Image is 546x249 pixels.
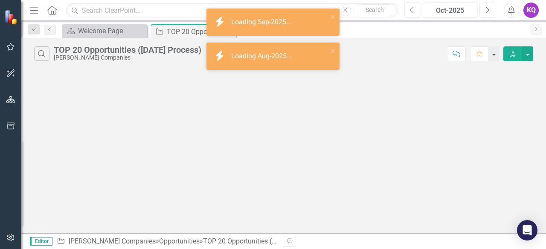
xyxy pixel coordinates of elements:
div: TOP 20 Opportunities ([DATE] Process) [167,26,234,37]
span: Search [366,6,384,13]
button: KQ [523,3,539,18]
div: Loading Sep-2025... [231,17,293,27]
input: Search ClearPoint... [66,3,398,18]
button: close [330,12,336,22]
div: Loading Aug-2025... [231,52,294,61]
div: Open Intercom Messenger [517,220,537,240]
img: ClearPoint Strategy [4,9,19,24]
span: Editor [30,237,52,246]
div: Welcome Page [78,26,145,36]
button: close [330,46,336,56]
a: Welcome Page [64,26,145,36]
div: TOP 20 Opportunities ([DATE] Process) [54,45,201,54]
button: Oct-2025 [423,3,477,18]
div: Oct-2025 [426,6,474,16]
button: Search [353,4,396,16]
a: [PERSON_NAME] Companies [69,237,156,245]
div: [PERSON_NAME] Companies [54,54,201,61]
a: Opportunities [159,237,200,245]
div: » » [57,237,277,246]
div: TOP 20 Opportunities ([DATE] Process) [203,237,320,245]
